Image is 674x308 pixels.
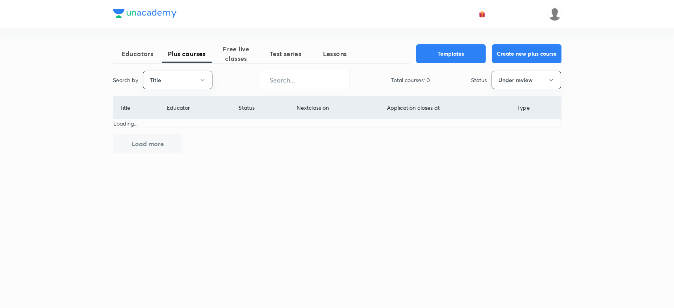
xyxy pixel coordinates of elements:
[479,11,486,18] img: avatar
[380,97,511,119] th: Application closes at
[391,76,430,84] p: Total courses: 0
[548,8,561,21] img: Shahrukh Ansari
[113,49,162,58] span: Educators
[290,97,380,119] th: Next class on
[476,8,488,21] button: avatar
[113,9,176,18] img: Company Logo
[113,76,138,84] p: Search by
[113,9,176,20] a: Company Logo
[310,49,360,58] span: Lessons
[160,97,232,119] th: Educator
[416,44,486,63] button: Templates
[492,44,561,63] button: Create new plus course
[471,76,487,84] p: Status
[492,71,561,89] button: Under review
[143,71,212,89] button: Title
[212,44,261,63] span: Free live classes
[232,97,290,119] th: Status
[113,119,561,128] p: Loading...
[511,97,561,119] th: Type
[260,70,349,90] input: Search...
[261,49,310,58] span: Test series
[113,134,182,153] button: Load more
[162,49,212,58] span: Plus courses
[113,97,160,119] th: Title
